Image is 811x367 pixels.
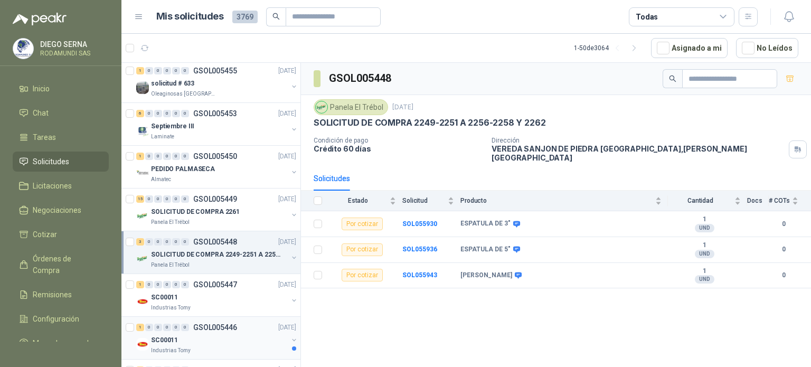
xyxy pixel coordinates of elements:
[460,191,668,211] th: Producto
[136,64,298,98] a: 1 0 0 0 0 0 GSOL005455[DATE] Company Logosolicitud # 633Oleaginosas [GEOGRAPHIC_DATA][PERSON_NAME]
[402,246,437,253] a: SOL055936
[651,38,728,58] button: Asignado a mi
[163,195,171,203] div: 0
[151,79,194,89] p: solicitud # 633
[278,66,296,76] p: [DATE]
[460,246,511,254] b: ESPATULA DE 5"
[342,269,383,281] div: Por cotizar
[272,13,280,20] span: search
[278,109,296,119] p: [DATE]
[278,237,296,247] p: [DATE]
[136,153,144,160] div: 1
[145,238,153,246] div: 0
[181,281,189,288] div: 0
[668,241,741,250] b: 1
[151,250,282,260] p: SOLICITUD DE COMPRA 2249-2251 A 2256-2258 Y 2262
[193,67,237,74] p: GSOL005455
[460,271,512,280] b: [PERSON_NAME]
[13,200,109,220] a: Negociaciones
[402,197,446,204] span: Solicitud
[33,131,56,143] span: Tareas
[145,110,153,117] div: 0
[13,224,109,244] a: Cotizar
[402,220,437,228] a: SOL055930
[278,194,296,204] p: [DATE]
[314,99,388,115] div: Panela El Trébol
[747,191,769,211] th: Docs
[668,197,732,204] span: Cantidad
[695,250,714,258] div: UND
[172,153,180,160] div: 0
[769,197,790,204] span: # COTs
[172,67,180,74] div: 0
[136,150,298,184] a: 1 0 0 0 0 0 GSOL005450[DATE] Company LogoPEDIDO PALMASECAAlmatec
[172,281,180,288] div: 0
[193,153,237,160] p: GSOL005450
[151,90,218,98] p: Oleaginosas [GEOGRAPHIC_DATA][PERSON_NAME]
[163,67,171,74] div: 0
[136,195,144,203] div: 15
[163,153,171,160] div: 0
[13,249,109,280] a: Órdenes de Compra
[136,281,144,288] div: 1
[136,321,298,355] a: 1 0 0 0 0 0 GSOL005446[DATE] Company LogoSC00011Industrias Tomy
[163,238,171,246] div: 0
[13,176,109,196] a: Licitaciones
[13,285,109,305] a: Remisiones
[668,191,747,211] th: Cantidad
[736,38,798,58] button: No Leídos
[151,121,194,131] p: Septiembre III
[33,107,49,119] span: Chat
[181,67,189,74] div: 0
[460,220,511,228] b: ESPATULA DE 3"
[154,324,162,331] div: 0
[13,309,109,329] a: Configuración
[492,144,785,162] p: VEREDA SANJON DE PIEDRA [GEOGRAPHIC_DATA] , [PERSON_NAME][GEOGRAPHIC_DATA]
[402,191,460,211] th: Solicitud
[181,324,189,331] div: 0
[574,40,643,57] div: 1 - 50 de 3064
[154,67,162,74] div: 0
[136,338,149,351] img: Company Logo
[329,70,393,87] h3: GSOL005448
[636,11,658,23] div: Todas
[33,337,93,349] span: Manuales y ayuda
[136,238,144,246] div: 3
[769,191,811,211] th: # COTs
[40,41,106,48] p: DIEGO SERNA
[154,281,162,288] div: 0
[145,324,153,331] div: 0
[13,103,109,123] a: Chat
[695,224,714,232] div: UND
[172,238,180,246] div: 0
[136,295,149,308] img: Company Logo
[151,133,174,141] p: Laminate
[181,238,189,246] div: 0
[314,144,483,153] p: Crédito 60 días
[181,195,189,203] div: 0
[278,280,296,290] p: [DATE]
[33,180,72,192] span: Licitaciones
[193,238,237,246] p: GSOL005448
[145,195,153,203] div: 0
[181,110,189,117] div: 0
[314,137,483,144] p: Condición de pago
[13,152,109,172] a: Solicitudes
[151,346,191,355] p: Industrias Tomy
[668,215,741,224] b: 1
[145,153,153,160] div: 0
[145,67,153,74] div: 0
[154,238,162,246] div: 0
[151,293,178,303] p: SC00011
[193,110,237,117] p: GSOL005453
[769,219,798,229] b: 0
[232,11,258,23] span: 3769
[328,191,402,211] th: Estado
[154,110,162,117] div: 0
[460,197,653,204] span: Producto
[156,9,224,24] h1: Mis solicitudes
[33,313,79,325] span: Configuración
[172,324,180,331] div: 0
